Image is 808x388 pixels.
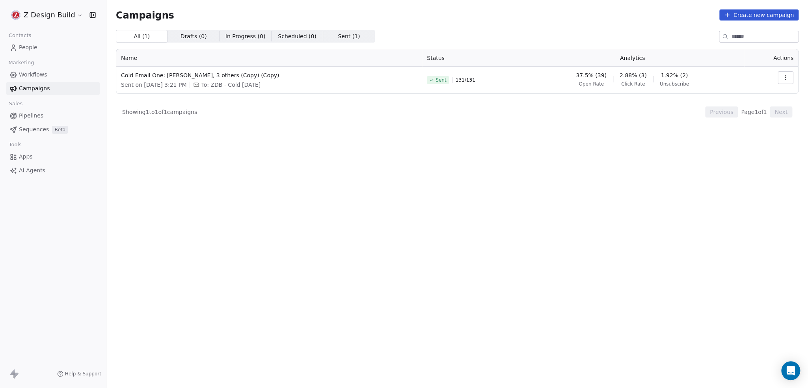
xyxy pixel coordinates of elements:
span: 37.5% (39) [576,71,607,79]
a: Workflows [6,68,100,81]
div: Open Intercom Messenger [781,361,800,380]
button: Previous [705,106,738,118]
span: Workflows [19,71,47,79]
span: 1.92% (2) [661,71,688,79]
span: Help & Support [65,371,101,377]
a: Help & Support [57,371,101,377]
span: 131 / 131 [456,77,475,83]
span: AI Agents [19,166,45,175]
span: Unsubscribe [660,81,689,87]
span: Campaigns [116,9,174,21]
span: Cold Email One: [PERSON_NAME], 3 others (Copy) (Copy) [121,71,417,79]
span: Sent on [DATE] 3:21 PM [121,81,186,89]
span: Apps [19,153,33,161]
span: Sales [6,98,26,110]
span: 2.88% (3) [620,71,647,79]
a: Apps [6,150,100,163]
span: Beta [52,126,68,134]
button: Create new campaign [719,9,799,21]
span: Campaigns [19,84,50,93]
a: People [6,41,100,54]
a: SequencesBeta [6,123,100,136]
span: Contacts [5,30,35,41]
button: Z Design Build [9,8,84,22]
th: Status [422,49,521,67]
span: Sequences [19,125,49,134]
button: Next [770,106,792,118]
a: Campaigns [6,82,100,95]
th: Actions [744,49,798,67]
a: Pipelines [6,109,100,122]
img: Z%20Final.jpg [11,10,20,20]
span: Scheduled ( 0 ) [278,32,316,41]
span: Page 1 of 1 [741,108,767,116]
span: Marketing [5,57,37,69]
th: Analytics [521,49,744,67]
span: Showing 1 to 1 of 1 campaigns [122,108,197,116]
span: People [19,43,37,52]
span: To: ZDB - Cold 9.16.25 [201,81,261,89]
span: Pipelines [19,112,43,120]
span: Click Rate [621,81,645,87]
span: In Progress ( 0 ) [225,32,266,41]
th: Name [116,49,422,67]
span: Sent ( 1 ) [338,32,360,41]
span: Open Rate [579,81,604,87]
span: Z Design Build [24,10,75,20]
span: Tools [6,139,25,151]
span: Sent [436,77,446,83]
a: AI Agents [6,164,100,177]
span: Drafts ( 0 ) [181,32,207,41]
